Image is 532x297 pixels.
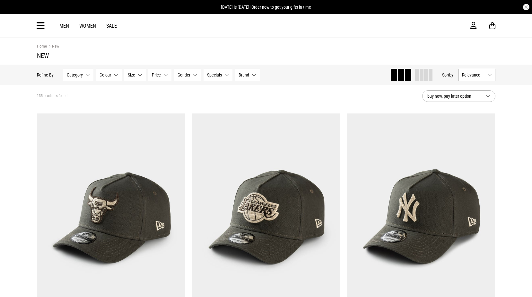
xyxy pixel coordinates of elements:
span: Brand [239,72,249,77]
span: buy now, pay later option [427,92,481,100]
span: Category [67,72,83,77]
button: Sortby [442,71,453,79]
span: Colour [100,72,111,77]
span: 135 products found [37,94,67,99]
button: Size [124,69,146,81]
button: Gender [174,69,201,81]
button: Colour [96,69,122,81]
button: buy now, pay later option [422,90,495,102]
span: Price [152,72,161,77]
a: New [47,44,59,50]
span: Gender [178,72,190,77]
button: Price [148,69,171,81]
span: Relevance [462,72,485,77]
p: Refine By [37,72,54,77]
button: Category [63,69,93,81]
span: by [449,72,453,77]
span: Specials [207,72,222,77]
button: Specials [204,69,232,81]
a: Home [37,44,47,49]
button: Relevance [458,69,495,81]
span: [DATE] is [DATE]! Order now to get your gifts in time [221,4,311,10]
span: Size [128,72,135,77]
button: Brand [235,69,260,81]
h1: New [37,52,495,59]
